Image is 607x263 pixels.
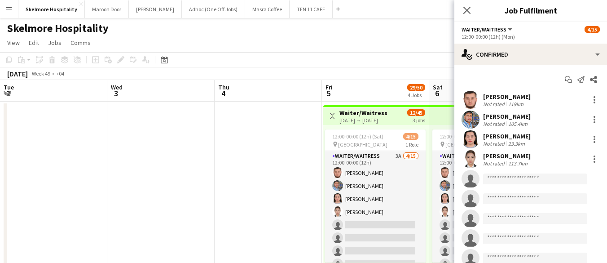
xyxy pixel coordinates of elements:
[407,84,425,91] span: 29/50
[111,83,123,91] span: Wed
[506,160,529,167] div: 113.7km
[433,83,443,91] span: Sat
[29,39,39,47] span: Edit
[483,112,531,120] div: [PERSON_NAME]
[339,109,387,117] h3: Waiter/Waitress
[454,4,607,16] h3: Job Fulfilment
[245,0,290,18] button: Masra Coffee
[290,0,333,18] button: TEN 11 CAFE
[25,37,43,49] a: Edit
[48,39,62,47] span: Jobs
[7,22,109,35] h1: Skelmore Hospitality
[44,37,65,49] a: Jobs
[483,101,506,107] div: Not rated
[85,0,129,18] button: Maroon Door
[462,26,506,33] span: Waiter/Waitress
[413,116,425,124] div: 3 jobs
[483,160,506,167] div: Not rated
[440,133,492,140] span: 12:00-00:00 (12h) (Sun)
[339,117,387,124] div: [DATE] → [DATE]
[324,88,333,98] span: 5
[182,0,245,18] button: Adhoc (One Off Jobs)
[30,70,52,77] span: Week 49
[7,69,28,78] div: [DATE]
[431,88,443,98] span: 6
[506,140,527,147] div: 23.3km
[405,141,418,148] span: 1 Role
[483,93,531,101] div: [PERSON_NAME]
[325,129,426,263] app-job-card: 12:00-00:00 (12h) (Sat)4/15 [GEOGRAPHIC_DATA]1 RoleWaiter/Waitress3A4/1512:00-00:00 (12h)[PERSON_...
[506,120,529,127] div: 105.4km
[483,152,531,160] div: [PERSON_NAME]
[506,101,525,107] div: 119km
[483,140,506,147] div: Not rated
[110,88,123,98] span: 3
[483,132,531,140] div: [PERSON_NAME]
[332,133,383,140] span: 12:00-00:00 (12h) (Sat)
[18,0,85,18] button: Skelmore Hospitality
[407,109,425,116] span: 12/45
[129,0,182,18] button: [PERSON_NAME]
[483,120,506,127] div: Not rated
[67,37,94,49] a: Comms
[218,83,229,91] span: Thu
[325,83,333,91] span: Fri
[7,39,20,47] span: View
[454,44,607,65] div: Confirmed
[403,133,418,140] span: 4/15
[432,129,533,263] app-job-card: 12:00-00:00 (12h) (Sun)4/15 [GEOGRAPHIC_DATA]1 RoleWaiter/Waitress3A4/1512:00-00:00 (12h)[PERSON_...
[408,92,425,98] div: 4 Jobs
[585,26,600,33] span: 4/15
[462,26,514,33] button: Waiter/Waitress
[56,70,64,77] div: +04
[462,33,600,40] div: 12:00-00:00 (12h) (Mon)
[338,141,387,148] span: [GEOGRAPHIC_DATA]
[70,39,91,47] span: Comms
[4,37,23,49] a: View
[445,141,495,148] span: [GEOGRAPHIC_DATA]
[217,88,229,98] span: 4
[2,88,14,98] span: 2
[4,83,14,91] span: Tue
